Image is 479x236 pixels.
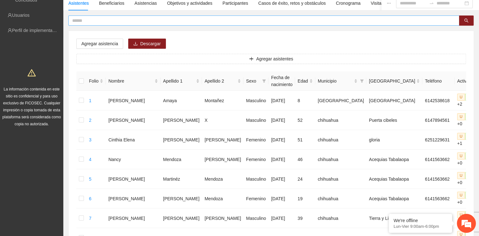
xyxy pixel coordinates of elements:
td: Femenino [243,189,268,208]
span: Apellido 2 [205,78,236,84]
td: [PERSON_NAME] [202,130,243,150]
td: Mendoza [202,189,243,208]
div: Dejar un mensaje [33,32,106,40]
td: 51 [295,130,315,150]
th: Folio [86,71,106,91]
span: Edad [298,78,308,84]
span: P [465,152,473,159]
span: U [457,113,465,120]
td: chihuahua [315,189,367,208]
a: 7 [89,216,91,221]
td: [DATE] [268,110,295,130]
td: +0 [455,169,478,189]
td: 52 [295,110,315,130]
td: [PERSON_NAME] [106,110,161,130]
td: 24 [295,169,315,189]
td: [PERSON_NAME] [106,208,161,228]
td: Montañez [202,91,243,110]
a: 6 [89,196,91,201]
a: 4 [89,157,91,162]
span: Folio [89,78,98,84]
button: search [459,16,474,26]
td: Acequias Tabalaopa [366,169,422,189]
td: 6147894561 [422,110,455,130]
td: [DATE] [268,91,295,110]
td: [PERSON_NAME] [202,208,243,228]
td: Acequias Tabalaopa [366,150,422,169]
a: 3 [89,137,91,142]
span: U [457,211,465,218]
td: Nancy [106,150,161,169]
span: P [465,113,473,120]
th: Teléfono [422,71,455,91]
td: Tierra y Libertad [366,208,422,228]
span: filter [261,76,267,86]
td: [DATE] [268,150,295,169]
td: chihuahua [315,150,367,169]
span: download [133,41,138,47]
td: 8 [295,91,315,110]
textarea: Escriba su mensaje aquí y haga clic en “Enviar” [3,164,121,186]
td: gloria [366,130,422,150]
span: swap-right [429,1,434,6]
span: search [464,18,469,23]
th: Apellido 2 [202,71,243,91]
td: Cinthia Elena [106,130,161,150]
span: Nombre [108,78,153,84]
td: [DATE] [268,189,295,208]
div: We're offline [394,218,447,223]
a: Perfil de implementadora [12,28,61,33]
p: Lun-Vier 9:00am-6:00pm [394,224,447,229]
td: +1 [455,130,478,150]
span: U [457,192,465,199]
div: Minimizar ventana de chat en vivo [104,3,119,18]
td: Mendoza [202,169,243,189]
a: 5 [89,177,91,182]
td: Masculino [243,110,268,130]
span: La información contenida en este sitio es confidencial y para uso exclusivo de FICOSEC. Cualquier... [3,87,61,126]
span: filter [359,76,365,86]
td: chihuahua [315,130,367,150]
td: +0 [455,189,478,208]
span: Apellido 1 [163,78,195,84]
td: +0 [455,110,478,130]
td: Puerta cibeles [366,110,422,130]
span: Descargar [140,40,161,47]
td: Masculino [243,208,268,228]
a: 2 [89,118,91,123]
td: +0 [455,150,478,169]
th: Apellido 1 [161,71,202,91]
span: P [465,211,473,218]
button: Agregar asistencia [76,39,123,49]
span: to [429,1,434,6]
td: 6142538618 [422,91,455,110]
td: chihuahua [315,208,367,228]
th: Actividad [455,71,478,91]
td: [PERSON_NAME] [161,130,202,150]
span: Agregar asistencia [81,40,118,47]
span: U [457,172,465,179]
span: ellipsis [387,1,391,5]
td: [PERSON_NAME] [106,91,161,110]
td: X [202,110,243,130]
th: Edad [295,71,315,91]
a: Usuarios [12,13,29,18]
span: filter [360,79,364,83]
td: [PERSON_NAME] [106,189,161,208]
button: downloadDescargar [128,39,166,49]
span: P [465,94,473,101]
span: U [457,152,465,159]
td: [DATE] [268,208,295,228]
td: [DATE] [268,130,295,150]
td: [PERSON_NAME] [161,189,202,208]
button: plusAgregar asistentes [76,54,466,64]
td: Femenino [243,130,268,150]
td: 6141408249 [422,208,455,228]
span: Agregar asistentes [256,55,293,62]
td: 6141563662 [422,150,455,169]
span: warning [28,69,36,77]
td: Mendoza [161,150,202,169]
th: Fecha de nacimiento [268,71,295,91]
td: [PERSON_NAME] [202,150,243,169]
td: [PERSON_NAME] [106,169,161,189]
